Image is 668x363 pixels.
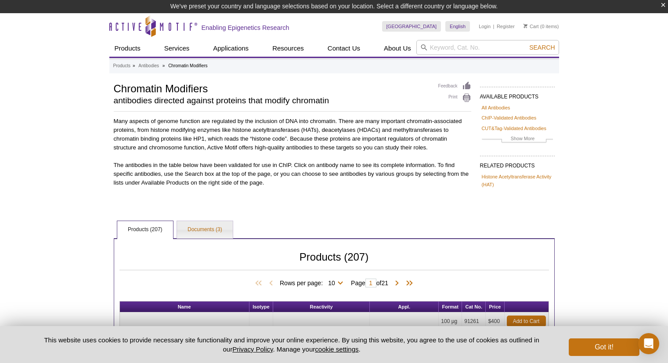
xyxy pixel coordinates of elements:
[315,345,358,353] button: cookie settings
[114,97,430,105] h2: antibodies directed against proteins that modify chromatin
[401,279,415,288] span: Last Page
[486,301,504,312] th: Price
[438,81,471,91] a: Feedback
[486,312,504,330] td: $400
[232,345,273,353] a: Privacy Policy
[462,312,486,330] td: 91261
[267,279,275,288] span: Previous Page
[479,23,491,29] a: Login
[162,63,165,68] li: »
[379,40,416,57] a: About Us
[524,21,559,32] li: (0 items)
[159,40,195,57] a: Services
[29,335,555,354] p: This website uses cookies to provide necessary site functionality and improve your online experie...
[482,124,546,132] a: CUT&Tag-Validated Antibodies
[114,81,430,94] h1: Chromatin Modifiers
[273,312,370,348] td: Human, Mouse, Not Species Specific
[280,278,347,287] span: Rows per page:
[119,253,549,270] h2: Products (207)
[482,114,537,122] a: ChIP-Validated Antibodies
[138,62,159,70] a: Antibodies
[114,161,471,187] p: The antibodies in the table below have been validated for use in ChIP. Click on antibody name to ...
[524,24,527,28] img: Your Cart
[439,301,462,312] th: Format
[462,301,486,312] th: Cat No.
[381,280,388,287] span: 21
[370,301,439,312] th: Appl.
[393,279,401,288] span: Next Page
[177,221,233,239] a: Documents (3)
[507,316,546,327] a: Add to Cart
[569,338,639,356] button: Got it!
[482,134,553,145] a: Show More
[480,156,555,171] h2: RELATED PRODUCTS
[382,21,441,32] a: [GEOGRAPHIC_DATA]
[114,117,471,152] p: Many aspects of genome function are regulated by the inclusion of DNA into chromatin. There are m...
[529,44,555,51] span: Search
[168,63,207,68] li: Chromatin Modifiers
[109,40,146,57] a: Products
[524,23,539,29] a: Cart
[480,87,555,102] h2: AVAILABLE PRODUCTS
[439,312,462,330] td: 100 µg
[527,44,557,51] button: Search
[253,279,267,288] span: First Page
[322,40,365,57] a: Contact Us
[202,24,289,32] h2: Enabling Epigenetics Research
[113,62,130,70] a: Products
[482,104,510,112] a: All Antibodies
[120,301,249,312] th: Name
[497,23,515,29] a: Register
[445,21,470,32] a: English
[117,221,173,239] a: Products (207)
[249,312,273,348] td: IgG2a
[347,279,393,287] span: Page of
[249,301,273,312] th: Isotype
[267,40,309,57] a: Resources
[482,173,553,189] a: Histone Acetyltransferase Activity (HAT)
[638,333,659,354] div: Open Intercom Messenger
[273,301,370,312] th: Reactivity
[208,40,254,57] a: Applications
[438,93,471,103] a: Print
[416,40,559,55] input: Keyword, Cat. No.
[133,63,135,68] li: »
[370,312,439,348] td: DB, IP
[493,21,495,32] li: |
